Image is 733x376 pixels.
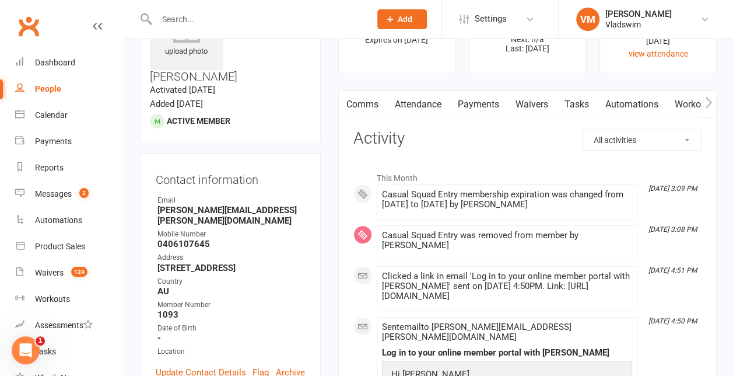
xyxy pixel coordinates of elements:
div: Payments [35,137,72,146]
span: Add [398,15,412,24]
a: Payments [15,128,123,155]
div: Location [157,346,305,357]
button: Add [377,9,427,29]
span: 124 [71,267,87,277]
strong: AU [157,286,305,297]
div: Clicked a link in email 'Log in to your online member portal with [PERSON_NAME]' sent on [DATE] 4... [382,271,632,301]
a: Waivers [507,91,556,118]
a: Calendar [15,102,123,128]
a: Automations [597,91,667,118]
div: Member Number [157,300,305,311]
strong: [STREET_ADDRESS] [157,263,305,273]
a: Tasks [15,339,123,365]
strong: 0406107645 [157,239,305,249]
div: [DATE] [611,34,706,47]
li: This Month [353,166,702,184]
span: 1 [36,336,45,346]
div: Country [157,276,305,287]
div: VM [576,8,599,31]
iframe: Intercom live chat [12,336,40,364]
div: Casual Squad Entry was removed from member by [PERSON_NAME] [382,231,632,250]
a: Tasks [556,91,597,118]
span: Sent email to [PERSON_NAME][EMAIL_ADDRESS][PERSON_NAME][DOMAIN_NAME] [382,322,571,342]
a: Workouts [667,91,722,118]
div: Log in to your online member portal with [PERSON_NAME] [382,348,632,358]
div: Vladswim [605,19,672,30]
div: Reports [35,163,64,172]
a: Automations [15,207,123,234]
i: [DATE] 3:09 PM [648,184,697,193]
a: Reports [15,155,123,181]
span: Settings [475,6,507,32]
a: Clubworx [14,12,43,41]
a: Assessments [15,312,123,339]
div: People [35,84,61,93]
i: [DATE] 4:50 PM [648,317,697,325]
strong: 1093 [157,309,305,320]
a: Payments [450,91,507,118]
div: Workouts [35,294,70,304]
h3: Activity [353,130,702,148]
input: Search... [153,11,362,27]
div: Product Sales [35,242,85,251]
div: Waivers [35,268,64,277]
div: Calendar [35,110,68,120]
div: Date of Birth [157,323,305,334]
div: Email [157,195,305,206]
div: Automations [35,215,82,225]
p: Next: n/a Last: [DATE] [480,34,575,53]
i: [DATE] 4:51 PM [648,266,697,274]
div: Assessments [35,321,93,330]
a: Messages 2 [15,181,123,207]
a: People [15,76,123,102]
div: Messages [35,189,72,199]
div: Dashboard [35,58,75,67]
div: [PERSON_NAME] [605,9,672,19]
span: Expires on [DATE] [365,35,428,44]
a: Comms [338,91,387,118]
h3: Contact information [156,169,305,186]
div: Address [157,252,305,263]
a: Dashboard [15,50,123,76]
a: view attendance [628,49,688,58]
time: Activated [DATE] [150,85,215,95]
span: 2 [79,188,89,198]
div: Casual Squad Entry membership expiration was changed from [DATE] to [DATE] by [PERSON_NAME] [382,190,632,210]
strong: [PERSON_NAME][EMAIL_ADDRESS][PERSON_NAME][DOMAIN_NAME] [157,205,305,226]
a: Attendance [387,91,450,118]
time: Added [DATE] [150,99,203,109]
a: Product Sales [15,234,123,260]
div: Tasks [35,347,56,356]
strong: - [157,333,305,343]
span: Active member [167,116,230,126]
div: Mobile Number [157,229,305,240]
a: Workouts [15,286,123,312]
i: [DATE] 3:08 PM [648,225,697,234]
a: Waivers 124 [15,260,123,286]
